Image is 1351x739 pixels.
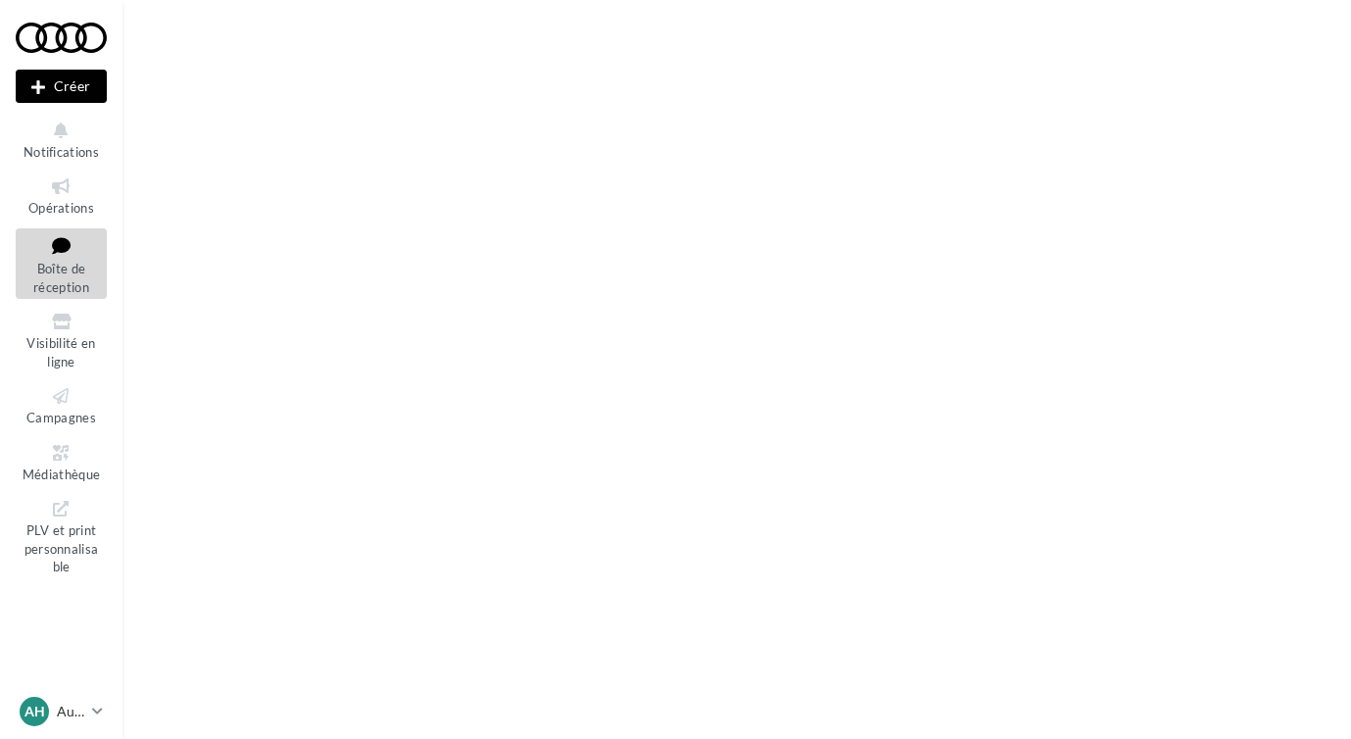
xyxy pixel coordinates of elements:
span: Campagnes [26,410,96,425]
button: Créer [16,70,107,103]
a: Boîte de réception [16,228,107,300]
p: Audi HAGUENAU [57,702,84,721]
span: Opérations [28,200,94,216]
a: Opérations [16,172,107,220]
span: Médiathèque [23,467,101,482]
span: Notifications [24,144,99,160]
a: Médiathèque [16,438,107,486]
span: AH [24,702,45,721]
span: Boîte de réception [33,261,89,295]
div: Nouvelle campagne [16,70,107,103]
span: PLV et print personnalisable [24,518,99,574]
button: Notifications [16,116,107,164]
a: PLV et print personnalisable [16,494,107,579]
a: Campagnes [16,381,107,429]
a: AH Audi HAGUENAU [16,693,107,730]
span: Visibilité en ligne [26,335,95,369]
a: Visibilité en ligne [16,307,107,373]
